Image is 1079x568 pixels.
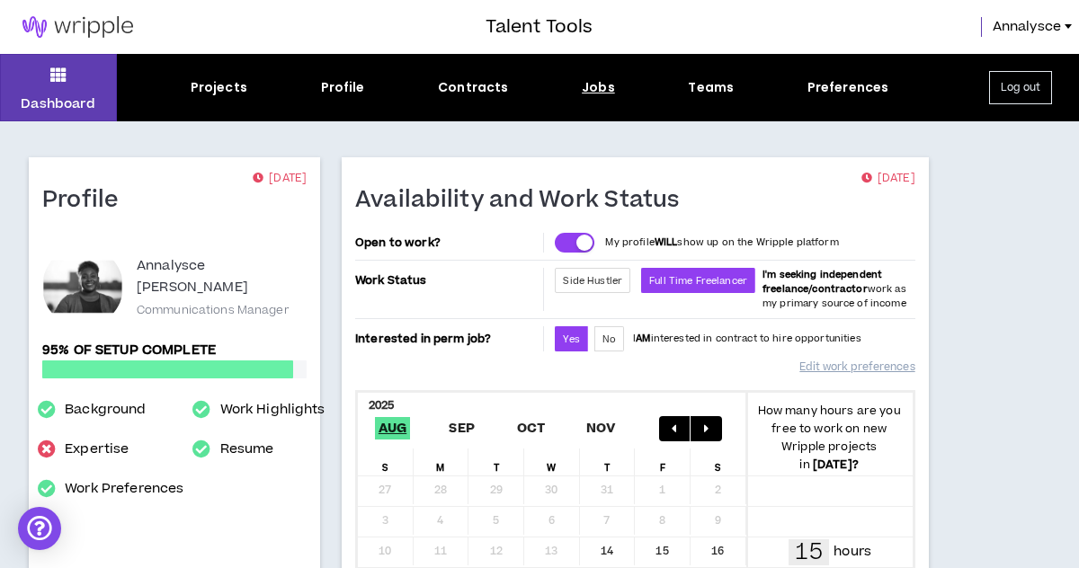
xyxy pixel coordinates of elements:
p: 95% of setup complete [42,341,307,360]
p: Communications Manager [137,302,290,318]
a: Work Preferences [65,478,183,500]
a: Background [65,399,146,421]
b: [DATE] ? [813,457,859,473]
span: Sep [445,417,478,439]
div: Jobs [582,78,615,97]
p: My profile show up on the Wripple platform [605,235,838,250]
div: Preferences [807,78,889,97]
span: Yes [563,333,579,346]
div: Annalysce B. [42,246,123,327]
div: Teams [688,78,734,97]
b: I'm seeking independent freelance/contractor [762,268,882,296]
button: Log out [989,71,1052,104]
a: Resume [220,439,274,460]
p: Dashboard [21,94,95,113]
span: work as my primary source of income [762,268,906,310]
div: S [691,448,746,475]
a: Expertise [65,439,129,460]
p: Work Status [355,268,539,293]
a: Work Highlights [220,399,325,421]
p: [DATE] [861,170,915,188]
p: Annalysce [PERSON_NAME] [137,255,307,298]
p: I interested in contract to hire opportunities [633,332,861,346]
p: [DATE] [253,170,307,188]
div: Open Intercom Messenger [18,507,61,550]
div: T [468,448,524,475]
h1: Profile [42,186,132,215]
p: Open to work? [355,235,539,250]
span: Annalysce [993,17,1061,37]
a: Edit work preferences [799,351,914,383]
div: F [635,448,691,475]
div: T [580,448,636,475]
span: Side Hustler [563,274,622,288]
div: Profile [321,78,365,97]
span: Oct [513,417,549,439]
div: W [524,448,580,475]
div: Projects [191,78,247,97]
p: How many hours are you free to work on new Wripple projects in [746,402,913,474]
b: 2025 [369,397,395,413]
p: Interested in perm job? [355,326,539,351]
div: M [414,448,469,475]
h1: Availability and Work Status [355,186,693,215]
strong: AM [636,332,650,345]
span: Nov [582,417,619,439]
div: Contracts [438,78,508,97]
p: hours [834,542,871,562]
strong: WILL [655,235,678,249]
span: Aug [375,417,411,439]
div: S [358,448,414,475]
span: No [602,333,616,346]
h3: Talent Tools [486,13,593,40]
